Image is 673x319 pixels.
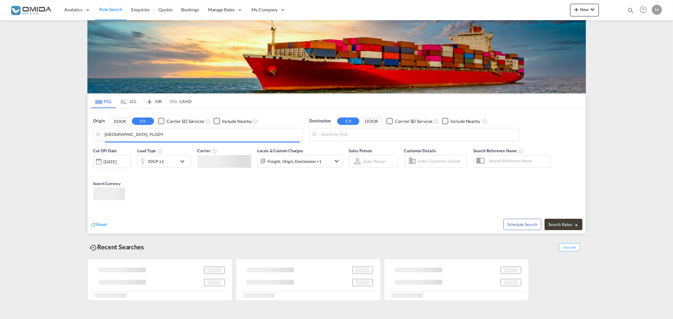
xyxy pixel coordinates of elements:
span: New [573,7,596,12]
span: Carrier [198,148,217,153]
input: Search Reference Name [486,156,551,165]
md-icon: icon-chevron-down [179,158,189,165]
span: Manage Rates [208,7,235,13]
div: 20GP x1 [148,157,164,166]
div: [DATE] [93,155,131,168]
div: Include Nearby [222,118,252,125]
input: Enter Customer Details [418,156,465,166]
md-icon: icon-plus 400-fg [573,6,580,13]
span: Rate Search [99,7,122,12]
md-icon: icon-refresh [91,222,97,228]
span: Help [638,4,649,15]
md-icon: icon-backup-restore [90,244,97,252]
button: icon-plus 400-fgNewicon-chevron-down [570,4,599,16]
md-checkbox: Checkbox No Ink [442,118,480,125]
input: Search by Port [321,130,516,139]
md-pagination-wrapper: Use the left and right arrow keys to navigate between tabs [91,94,192,108]
button: DOOR [360,118,382,125]
div: icon-refreshReset [91,221,107,228]
img: LCL+%26+FCL+BACKGROUND.png [87,20,586,93]
md-icon: icon-chevron-down [333,157,341,165]
div: M [652,5,662,15]
span: Search Reference Name [474,148,524,153]
md-icon: Unchecked: Search for CY (Container Yard) services for all selected carriers.Checked : Search for... [205,119,210,124]
img: 459c566038e111ed959c4fc4f0a4b274.png [9,3,52,17]
span: Search Rates [548,222,579,227]
md-icon: icon-magnify [627,7,634,14]
md-icon: Unchecked: Search for CY (Container Yard) services for all selected carriers.Checked : Search for... [434,119,439,124]
md-icon: Unchecked: Ignores neighbouring ports when fetching rates.Checked : Includes neighbouring ports w... [482,119,487,124]
div: [DATE] [104,159,117,165]
md-select: Sales Person [363,157,387,166]
button: DOOR [109,118,131,125]
md-icon: The selected Trucker/Carrierwill be displayed in the rate results If the rates are from another f... [212,149,217,154]
md-tab-item: FCL [91,94,116,108]
span: Enquiries [131,7,150,12]
md-checkbox: Checkbox No Ink [158,118,204,125]
span: Destination [310,118,331,124]
input: Search by Port [105,130,300,139]
div: icon-magnify [627,7,634,16]
span: Analytics [64,7,82,13]
div: Include Nearby [451,118,480,125]
div: Carrier SD Services [167,118,204,125]
md-icon: Unchecked: Ignores neighbouring ports when fetching rates.Checked : Includes neighbouring ports w... [253,119,258,124]
div: Recent Searches [87,240,147,254]
div: Origin DOOR CY Checkbox No InkUnchecked: Search for CY (Container Yard) services for all selected... [88,108,586,233]
md-tab-item: AIR [141,94,167,108]
md-datepicker: Select [93,167,98,176]
span: Locals & Custom Charges [257,148,304,153]
md-icon: icon-chevron-down [589,6,596,13]
div: Freight Origin Destination Factory Stuffingicon-chevron-down [257,155,343,167]
div: Carrier SD Services [395,118,433,125]
span: Show All [559,243,580,251]
button: Note: By default Schedule search will only considerorigin ports, destination ports and cut off da... [504,219,541,230]
span: Search Currency [93,181,121,186]
button: Search Ratesicon-arrow-right [545,219,582,230]
md-checkbox: Checkbox No Ink [387,118,433,125]
span: Reset [97,222,107,227]
span: Quotes [158,7,172,12]
div: 20GP x1icon-chevron-down [138,155,191,168]
span: Origin [93,118,105,124]
span: My Company [252,7,278,13]
span: Customer Details [404,148,436,153]
div: Freight Origin Destination Factory Stuffing [268,157,322,166]
button: CY [132,118,154,125]
md-icon: icon-arrow-right [574,223,578,227]
span: Load Type [138,148,162,153]
span: Sales Person [349,148,372,153]
span: Bookings [181,7,199,12]
md-checkbox: Checkbox No Ink [214,118,252,125]
md-icon: Your search will be saved by the below given name [518,149,523,154]
md-icon: icon-information-outline [157,149,162,154]
md-tab-item: LAND [167,94,192,108]
button: CY [337,118,359,125]
div: Help [638,4,652,16]
md-icon: icon-airplane [146,98,153,102]
span: Cut Off Date [93,148,117,153]
md-tab-item: LCL [116,94,141,108]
